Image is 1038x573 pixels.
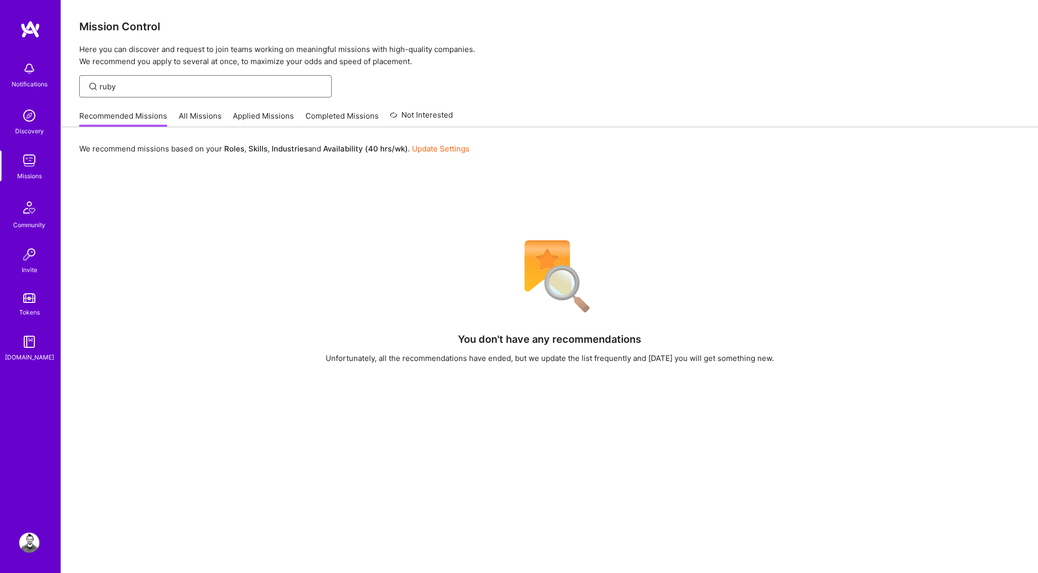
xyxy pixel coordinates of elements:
b: Skills [248,144,268,153]
a: Update Settings [412,144,470,153]
div: Tokens [19,307,40,318]
a: Recommended Missions [79,111,167,127]
i: icon SearchGrey [87,81,99,92]
b: Roles [224,144,244,153]
a: All Missions [179,111,222,127]
img: Invite [19,244,39,265]
img: logo [20,20,40,38]
img: tokens [23,293,35,303]
a: Completed Missions [305,111,379,127]
div: Community [13,220,45,230]
div: [DOMAIN_NAME] [5,352,54,362]
img: No Results [507,234,593,320]
a: Applied Missions [233,111,294,127]
p: We recommend missions based on your , , and . [79,143,470,154]
img: bell [19,59,39,79]
h3: Mission Control [79,20,1020,33]
div: Unfortunately, all the recommendations have ended, but we update the list frequently and [DATE] y... [326,353,774,363]
img: Community [17,195,41,220]
img: teamwork [19,150,39,171]
div: Missions [17,171,42,181]
img: discovery [19,106,39,126]
b: Industries [272,144,308,153]
div: Notifications [12,79,47,89]
a: User Avatar [17,533,42,553]
h4: You don't have any recommendations [458,333,641,345]
img: User Avatar [19,533,39,553]
a: Not Interested [390,109,453,127]
p: Here you can discover and request to join teams working on meaningful missions with high-quality ... [79,43,1020,68]
b: Availability (40 hrs/wk) [323,144,408,153]
input: Find Mission... [99,81,324,92]
div: Invite [22,265,37,275]
div: Discovery [15,126,44,136]
img: guide book [19,332,39,352]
